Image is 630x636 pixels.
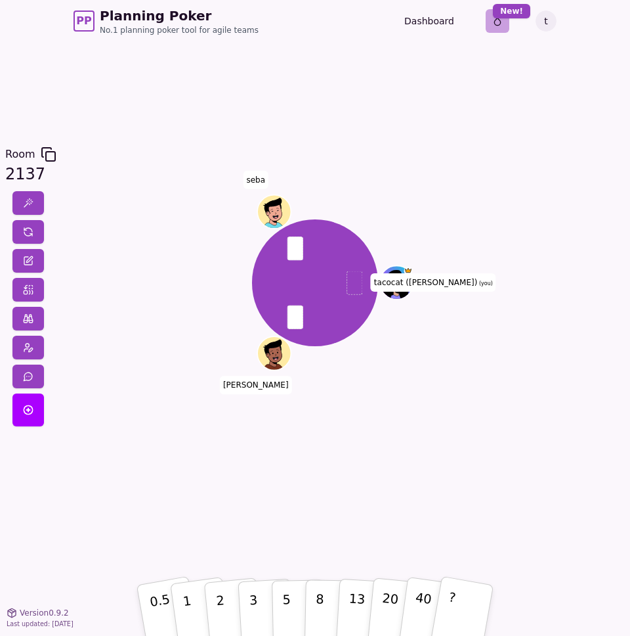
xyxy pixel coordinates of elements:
button: Reveal votes [12,191,44,215]
button: Watch only [12,307,44,330]
span: Click to change your name [220,376,292,395]
button: Click to change your avatar [381,267,412,298]
span: (you) [477,281,493,286]
div: New! [493,4,530,18]
button: t [535,11,556,32]
span: Last updated: [DATE] [7,620,73,627]
button: Change avatar [12,336,44,359]
span: Click to change your name [371,273,496,292]
button: Version0.9.2 [7,608,69,618]
button: Reset votes [12,220,44,244]
button: Get a named room [12,394,44,426]
span: PP [76,13,91,29]
button: Change name [12,249,44,273]
div: 2137 [5,162,56,186]
span: No.1 planning poker tool for agile teams [100,25,259,35]
span: Version 0.9.2 [20,608,69,618]
span: Planning Poker [100,7,259,25]
a: Dashboard [404,14,454,28]
button: New! [486,9,509,33]
a: PPPlanning PokerNo.1 planning poker tool for agile teams [73,7,259,35]
button: Send feedback [12,365,44,388]
button: Change deck [12,278,44,302]
span: Room [5,147,35,162]
span: Click to change your name [243,171,268,189]
span: tacocat (Sarah M) is the host [404,267,413,275]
